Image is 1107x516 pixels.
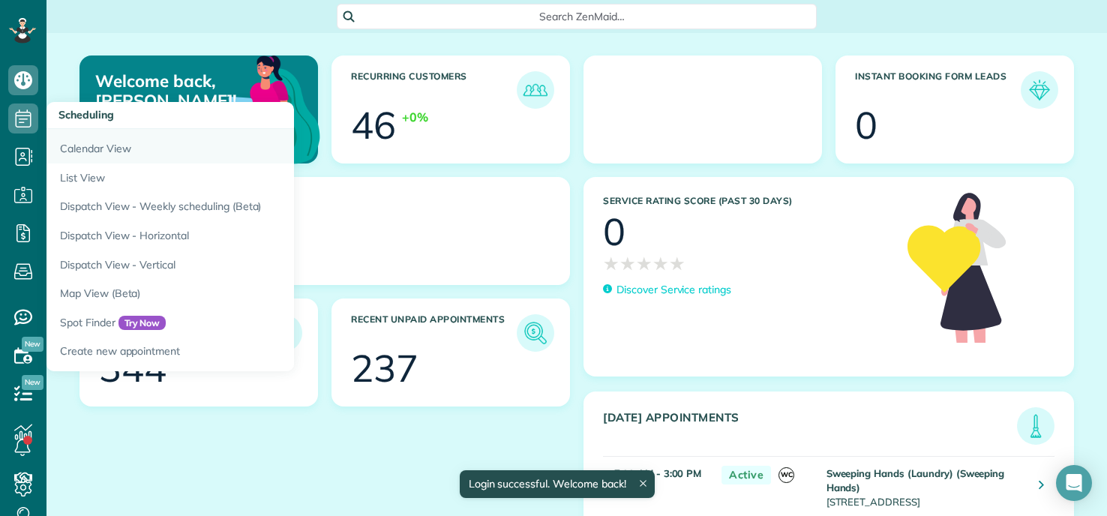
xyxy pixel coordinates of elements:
a: Dispatch View - Vertical [46,250,421,280]
div: 237 [351,349,418,387]
p: Welcome back, [PERSON_NAME]! [95,71,240,111]
div: Open Intercom Messenger [1056,465,1092,501]
h3: Instant Booking Form Leads [855,71,1021,109]
div: 46 [351,106,396,144]
span: Scheduling [58,108,114,121]
div: 0 [855,106,877,144]
span: WC [778,467,794,483]
span: ★ [669,250,685,277]
a: Discover Service ratings [603,282,731,298]
strong: Sweeping Hands (Laundry) (Sweeping Hands) [826,467,1005,493]
div: +0% [402,109,428,126]
a: List View [46,163,421,193]
img: dashboard_welcome-42a62b7d889689a78055ac9021e634bf52bae3f8056760290aed330b23ab8690.png [178,38,323,184]
img: icon_recurring_customers-cf858462ba22bcd05b5a5880d41d6543d210077de5bb9ebc9590e49fd87d84ed.png [520,75,550,105]
a: Calendar View [46,129,421,163]
span: New [22,337,43,352]
span: New [22,375,43,390]
div: 344 [99,349,166,387]
span: ★ [652,250,669,277]
img: icon_todays_appointments-901f7ab196bb0bea1936b74009e4eb5ffbc2d2711fa7634e0d609ed5ef32b18b.png [1021,411,1051,441]
span: ★ [603,250,619,277]
h3: Recent unpaid appointments [351,314,517,352]
strong: 7:00 AM - 3:00 PM [614,467,701,479]
a: Dispatch View - Weekly scheduling (Beta) [46,192,421,221]
h3: [DATE] Appointments [603,411,1017,445]
span: ★ [619,250,636,277]
p: Discover Service ratings [616,282,731,298]
h3: Recurring Customers [351,71,517,109]
img: icon_unpaid_appointments-47b8ce3997adf2238b356f14209ab4cced10bd1f174958f3ca8f1d0dd7fffeee.png [520,318,550,348]
div: Login successful. Welcome back! [459,470,654,498]
a: Map View (Beta) [46,279,421,308]
a: Dispatch View - Horizontal [46,221,421,250]
a: Spot FinderTry Now [46,308,421,337]
div: 0 [603,213,625,250]
span: Active [721,466,771,484]
span: ★ [636,250,652,277]
h3: Service Rating score (past 30 days) [603,196,892,206]
img: icon_form_leads-04211a6a04a5b2264e4ee56bc0799ec3eb69b7e499cbb523a139df1d13a81ae0.png [1024,75,1054,105]
a: Create new appointment [46,337,421,371]
span: Try Now [118,316,166,331]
